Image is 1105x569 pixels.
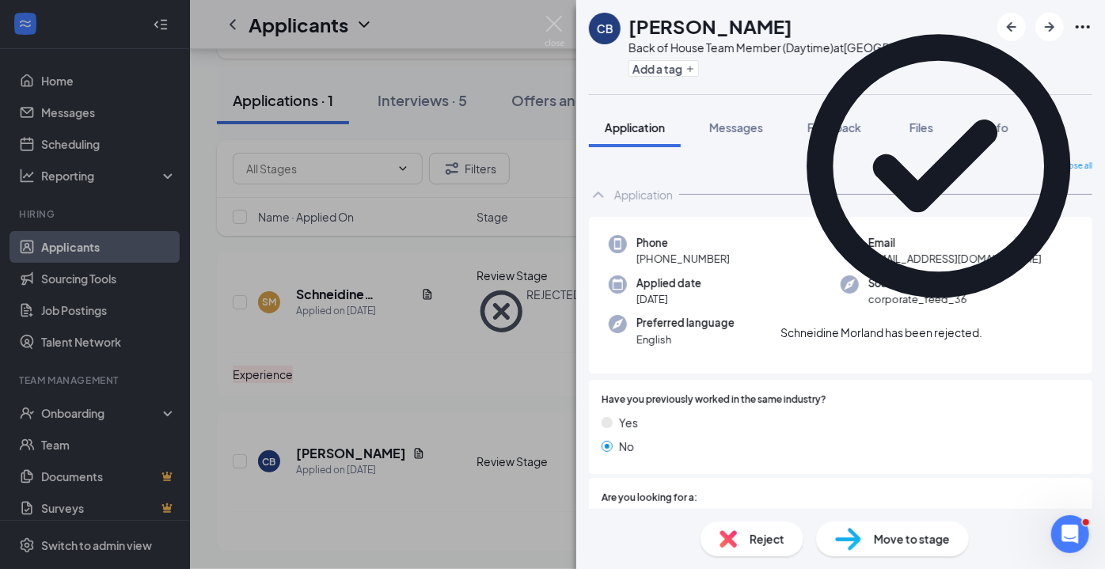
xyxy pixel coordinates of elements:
svg: Plus [685,64,695,74]
span: Move to stage [874,530,950,548]
span: Applied date [636,275,701,291]
span: No [619,438,634,455]
svg: CheckmarkCircle [780,8,1097,324]
span: Phone [636,235,730,251]
span: [DATE] [636,291,701,307]
span: Preferred language [636,315,735,331]
div: CB [597,21,613,36]
span: Application [605,120,665,135]
button: PlusAdd a tag [628,60,699,77]
span: [PHONE_NUMBER] [636,251,730,267]
iframe: Intercom live chat [1051,515,1089,553]
h1: [PERSON_NAME] [628,13,792,40]
svg: ChevronUp [589,185,608,204]
div: Back of House Team Member (Daytime) at [GEOGRAPHIC_DATA] [628,40,959,55]
span: Yes [619,414,638,431]
span: Reject [750,530,784,548]
span: Are you looking for a: [602,491,697,506]
div: Application [614,187,673,203]
span: English [636,332,735,347]
span: Messages [709,120,763,135]
span: Have you previously worked in the same industry? [602,393,826,408]
div: Schneidine Morland has been rejected. [780,324,982,341]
